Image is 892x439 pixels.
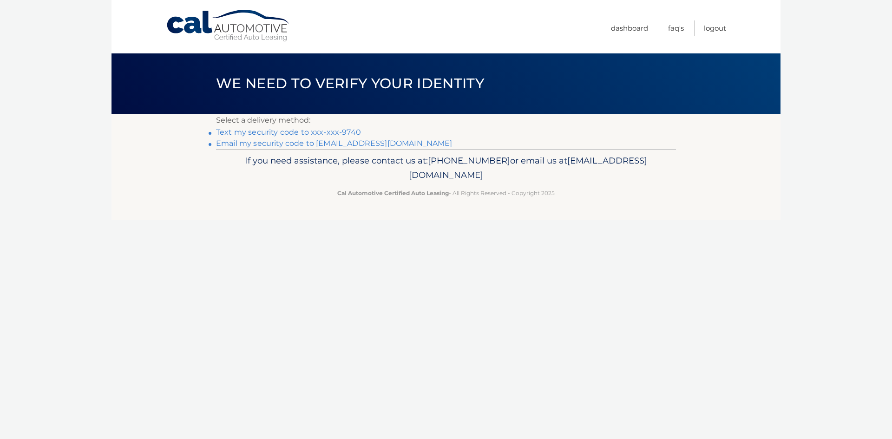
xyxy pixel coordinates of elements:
[216,128,361,137] a: Text my security code to xxx-xxx-9740
[428,155,510,166] span: [PHONE_NUMBER]
[337,190,449,197] strong: Cal Automotive Certified Auto Leasing
[216,75,484,92] span: We need to verify your identity
[704,20,726,36] a: Logout
[222,188,670,198] p: - All Rights Reserved - Copyright 2025
[216,114,676,127] p: Select a delivery method:
[611,20,648,36] a: Dashboard
[166,9,291,42] a: Cal Automotive
[222,153,670,183] p: If you need assistance, please contact us at: or email us at
[216,139,453,148] a: Email my security code to [EMAIL_ADDRESS][DOMAIN_NAME]
[668,20,684,36] a: FAQ's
